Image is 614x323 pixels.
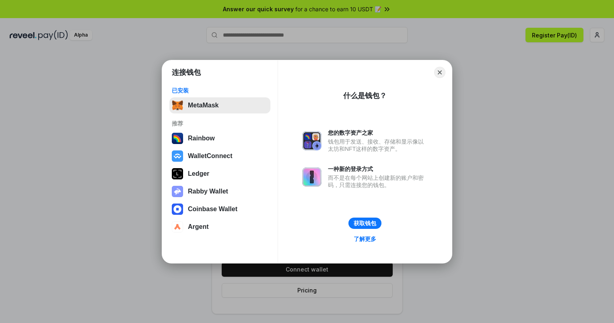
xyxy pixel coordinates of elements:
img: svg+xml,%3Csvg%20width%3D%22120%22%20height%3D%22120%22%20viewBox%3D%220%200%20120%20120%22%20fil... [172,133,183,144]
img: svg+xml,%3Csvg%20xmlns%3D%22http%3A%2F%2Fwww.w3.org%2F2000%2Fsvg%22%20fill%3D%22none%22%20viewBox... [302,131,321,150]
div: Rabby Wallet [188,188,228,195]
div: 钱包用于发送、接收、存储和显示像以太坊和NFT这样的数字资产。 [328,138,428,152]
div: 推荐 [172,120,268,127]
div: 了解更多 [354,235,376,243]
button: WalletConnect [169,148,270,164]
button: Rainbow [169,130,270,146]
button: Close [434,67,445,78]
img: svg+xml,%3Csvg%20xmlns%3D%22http%3A%2F%2Fwww.w3.org%2F2000%2Fsvg%22%20fill%3D%22none%22%20viewBox... [302,167,321,187]
div: Coinbase Wallet [188,206,237,213]
div: 获取钱包 [354,220,376,227]
div: 已安装 [172,87,268,94]
img: svg+xml,%3Csvg%20xmlns%3D%22http%3A%2F%2Fwww.w3.org%2F2000%2Fsvg%22%20width%3D%2228%22%20height%3... [172,168,183,179]
div: WalletConnect [188,152,233,160]
a: 了解更多 [349,234,381,244]
div: 您的数字资产之家 [328,129,428,136]
button: Ledger [169,166,270,182]
button: Rabby Wallet [169,183,270,200]
img: svg+xml,%3Csvg%20xmlns%3D%22http%3A%2F%2Fwww.w3.org%2F2000%2Fsvg%22%20fill%3D%22none%22%20viewBox... [172,186,183,197]
button: MetaMask [169,97,270,113]
div: 而不是在每个网站上创建新的账户和密码，只需连接您的钱包。 [328,174,428,189]
button: Argent [169,219,270,235]
img: svg+xml,%3Csvg%20width%3D%2228%22%20height%3D%2228%22%20viewBox%3D%220%200%2028%2028%22%20fill%3D... [172,204,183,215]
h1: 连接钱包 [172,68,201,77]
button: Coinbase Wallet [169,201,270,217]
div: MetaMask [188,102,218,109]
img: svg+xml,%3Csvg%20width%3D%2228%22%20height%3D%2228%22%20viewBox%3D%220%200%2028%2028%22%20fill%3D... [172,150,183,162]
div: 什么是钱包？ [343,91,387,101]
img: svg+xml,%3Csvg%20width%3D%2228%22%20height%3D%2228%22%20viewBox%3D%220%200%2028%2028%22%20fill%3D... [172,221,183,232]
div: Rainbow [188,135,215,142]
div: Argent [188,223,209,230]
div: Ledger [188,170,209,177]
img: svg+xml,%3Csvg%20fill%3D%22none%22%20height%3D%2233%22%20viewBox%3D%220%200%2035%2033%22%20width%... [172,100,183,111]
div: 一种新的登录方式 [328,165,428,173]
button: 获取钱包 [348,218,381,229]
